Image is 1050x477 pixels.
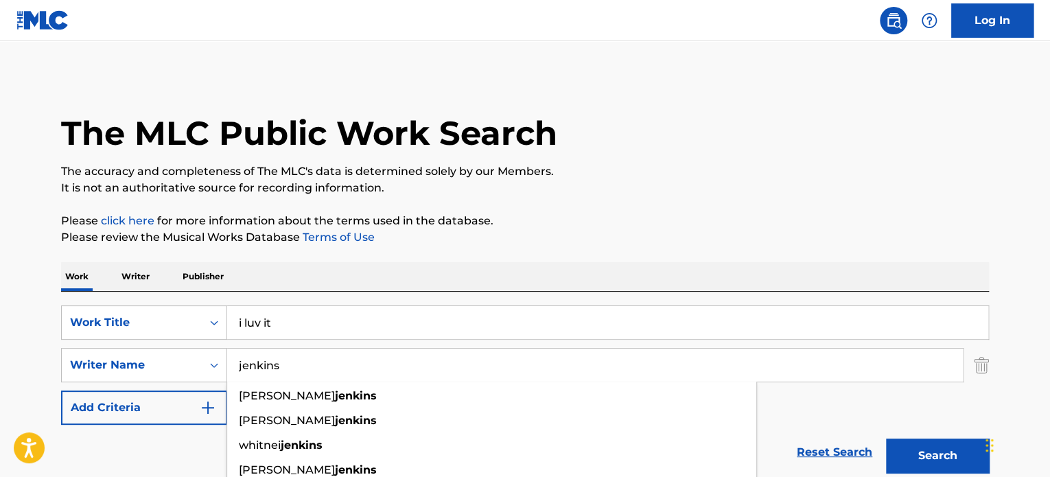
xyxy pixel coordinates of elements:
[61,391,227,425] button: Add Criteria
[300,231,375,244] a: Terms of Use
[335,389,377,402] strong: jenkins
[61,213,989,229] p: Please for more information about the terms used in the database.
[200,399,216,416] img: 9d2ae6d4665cec9f34b9.svg
[281,439,323,452] strong: jenkins
[70,314,194,331] div: Work Title
[61,229,989,246] p: Please review the Musical Works Database
[886,439,989,473] button: Search
[985,425,994,466] div: Drag
[885,12,902,29] img: search
[335,414,377,427] strong: jenkins
[921,12,937,29] img: help
[239,463,335,476] span: [PERSON_NAME]
[880,7,907,34] a: Public Search
[117,262,154,291] p: Writer
[239,439,281,452] span: whitnei
[16,10,69,30] img: MLC Logo
[178,262,228,291] p: Publisher
[239,414,335,427] span: [PERSON_NAME]
[61,262,93,291] p: Work
[70,357,194,373] div: Writer Name
[61,113,557,154] h1: The MLC Public Work Search
[790,437,879,467] a: Reset Search
[239,389,335,402] span: [PERSON_NAME]
[915,7,943,34] div: Help
[61,180,989,196] p: It is not an authoritative source for recording information.
[951,3,1034,38] a: Log In
[61,163,989,180] p: The accuracy and completeness of The MLC's data is determined solely by our Members.
[101,214,154,227] a: click here
[981,411,1050,477] iframe: Chat Widget
[335,463,377,476] strong: jenkins
[974,348,989,382] img: Delete Criterion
